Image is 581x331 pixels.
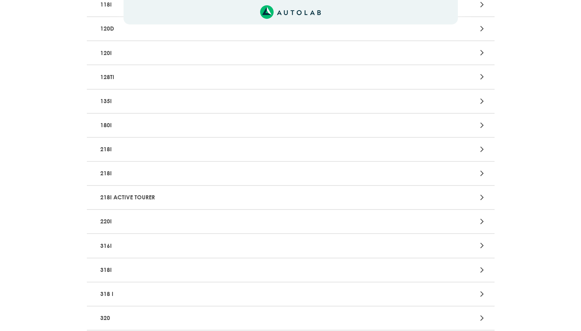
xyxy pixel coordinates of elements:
[97,311,351,326] p: 320
[97,287,351,302] p: 318 I
[97,142,351,157] p: 218I
[97,238,351,253] p: 316I
[97,69,351,84] p: 128TI
[97,166,351,181] p: 218I
[97,118,351,133] p: 180I
[97,214,351,229] p: 220I
[97,190,351,205] p: 218I ACTIVE TOURER
[97,21,351,36] p: 120D
[97,263,351,278] p: 318I
[260,8,321,15] a: Link al sitio de autolab
[97,45,351,60] p: 120I
[97,94,351,109] p: 135I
